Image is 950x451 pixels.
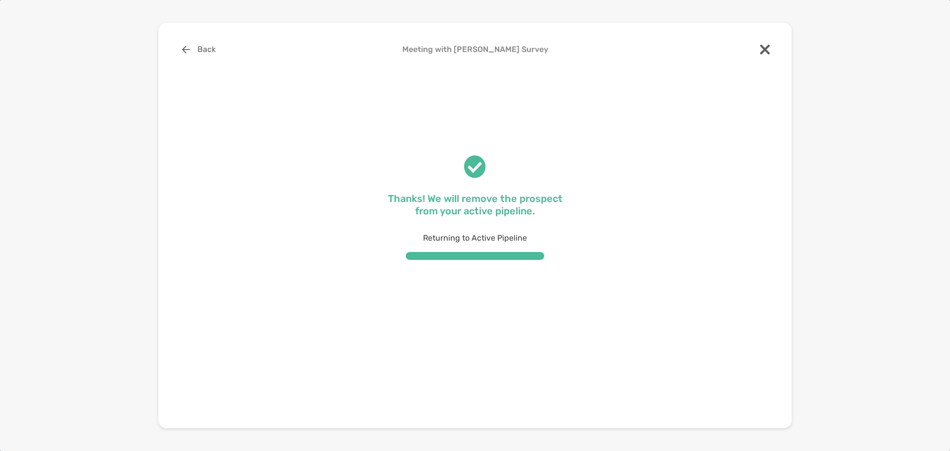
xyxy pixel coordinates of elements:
img: close modal [760,45,770,54]
p: Returning to Active Pipeline [386,232,564,244]
p: Thanks! We will remove the prospect from your active pipeline. [386,193,564,217]
img: check success [464,155,486,178]
button: Back [174,39,223,60]
img: button icon [182,46,190,53]
h4: Meeting with [PERSON_NAME] Survey [174,45,776,54]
